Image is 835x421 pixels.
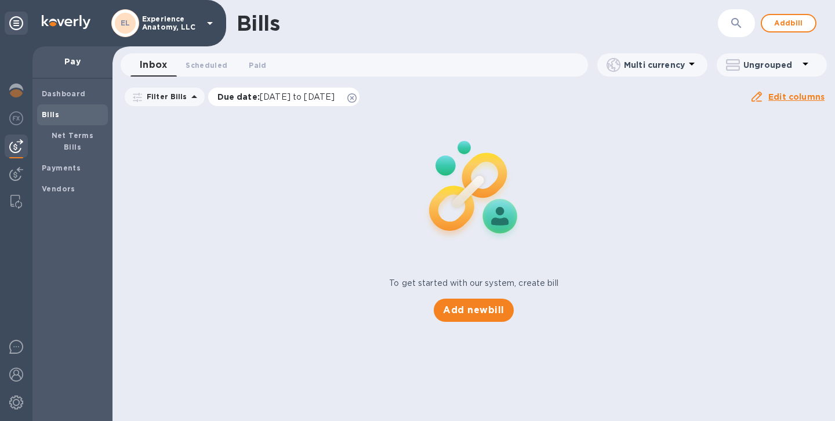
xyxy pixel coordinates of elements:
[434,299,513,322] button: Add newbill
[186,59,227,71] span: Scheduled
[5,12,28,35] div: Unpin categories
[42,184,75,193] b: Vendors
[42,110,59,119] b: Bills
[42,164,81,172] b: Payments
[249,59,266,71] span: Paid
[9,111,23,125] img: Foreign exchange
[771,16,806,30] span: Add bill
[624,59,685,71] p: Multi currency
[260,92,335,101] span: [DATE] to [DATE]
[443,303,504,317] span: Add new bill
[761,14,816,32] button: Addbill
[52,131,94,151] b: Net Terms Bills
[768,92,825,101] u: Edit columns
[42,56,103,67] p: Pay
[142,92,187,101] p: Filter Bills
[121,19,130,27] b: EL
[217,91,341,103] p: Due date :
[42,89,86,98] b: Dashboard
[140,57,167,73] span: Inbox
[142,15,200,31] p: Experience Anatomy, LLC
[389,277,558,289] p: To get started with our system, create bill
[237,11,279,35] h1: Bills
[743,59,798,71] p: Ungrouped
[208,88,360,106] div: Due date:[DATE] to [DATE]
[42,15,90,29] img: Logo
